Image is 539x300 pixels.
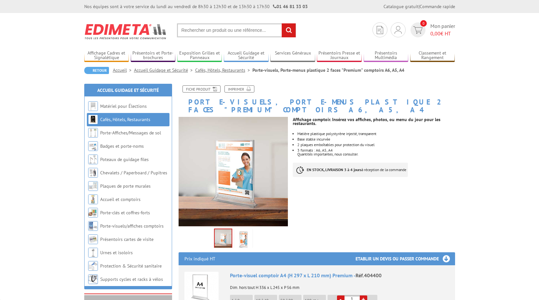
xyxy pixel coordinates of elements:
[297,143,455,147] li: 2 plaques emboîtables pour protection du visuel
[177,23,296,37] input: Rechercher un produit ou une référence...
[88,128,98,138] img: Porte-Affiches/Messages de sol
[252,67,404,73] li: Porte-visuels, Porte-menus plastique 2 faces "Premium" comptoirs A6, A5, A4
[430,30,440,37] span: 0,00
[297,132,455,136] li: Matière plastique polystyrène injecté, transparent
[377,26,383,34] img: devis rapide
[88,234,98,244] img: Présentoirs cartes de visite
[100,263,162,269] a: Protection & Sécurité sanitaire
[317,50,362,61] a: Présentoirs Presse et Journaux
[88,208,98,218] img: Porte-clés et coffres-forts
[88,261,98,271] img: Protection & Sécurité sanitaire
[195,67,252,73] a: Cafés, Hôtels, Restaurants
[113,67,134,73] a: Accueil
[182,85,221,93] a: Fiche produit
[409,22,455,37] a: devis rapide 0 Mon panier 0,00€ HT
[297,137,455,141] li: Base stable incurvée
[224,85,254,93] a: Imprimer
[84,19,167,44] img: Edimeta
[88,115,98,124] img: Cafés, Hôtels, Restaurants
[100,210,150,216] a: Porte-clés et coffres-forts
[84,67,109,74] a: Retour
[88,168,98,178] img: Chevalets / Paperboard / Pupitres
[88,181,98,191] img: Plaques de porte murales
[100,143,144,149] a: Badges et porte-noms
[236,230,251,250] img: porte_visuels_comptoirs_404400_1.jpg
[88,101,98,111] img: Matériel pour Élections
[224,50,269,61] a: Accueil Guidage et Sécurité
[356,272,382,279] span: Réf.404400
[430,22,455,37] span: Mon panier
[100,170,167,176] a: Chevalets / Paperboard / Pupitres
[84,3,308,10] div: Nos équipes sont à votre service du lundi au vendredi de 8h30 à 12h30 et de 13h30 à 17h30
[413,26,423,34] img: devis rapide
[230,272,449,279] div: Porte-visuel comptoir A4 (H 297 x L 210 mm) Premium -
[384,3,455,10] div: |
[174,85,460,114] h1: Porte-visuels, Porte-menus plastique 2 faces "Premium" comptoirs A6, A5, A4
[100,156,149,162] a: Poteaux de guidage files
[100,250,133,256] a: Urnes et isoloirs
[356,252,455,265] h3: Etablir un devis ou passer commande
[293,117,440,126] strong: Affichage comptoir. Insérez vos affiches, photos, ou menu du jour pour les restaurants.
[88,221,98,231] img: Porte-visuels/affiches comptoirs
[88,194,98,204] img: Accueil et comptoirs
[88,141,98,151] img: Badges et porte-noms
[364,50,409,61] a: Présentoirs Multimédia
[88,274,98,284] img: Supports cycles et racks à vélos
[100,196,141,202] a: Accueil et comptoirs
[179,117,288,226] img: porte_visuels_porte_menus_2_faces_premium_comptoirs_404400_mise_en_situation.jpg
[84,50,129,61] a: Affichage Cadres et Signalétique
[270,50,315,61] a: Services Généraux
[100,276,163,282] a: Supports cycles et racks à vélos
[134,67,195,73] a: Accueil Guidage et Sécurité
[100,183,151,189] a: Plaques de porte murales
[215,229,232,249] img: porte_visuels_porte_menus_2_faces_premium_comptoirs_404400_mise_en_situation.jpg
[420,4,455,9] a: Commande rapide
[97,87,159,93] a: Accueil Guidage et Sécurité
[410,50,455,61] a: Classement et Rangement
[131,50,176,61] a: Présentoirs et Porte-brochures
[307,167,361,172] strong: EN STOCK, LIVRAISON 3 à 4 jours
[88,155,98,164] img: Poteaux de guidage files
[88,248,98,257] img: Urnes et isoloirs
[297,148,455,156] li: 3 formats : A6, A5, A4 Quantités importantes, nous consulter.
[430,30,455,37] span: € HT
[420,20,427,27] span: 0
[230,281,449,290] p: Dim. hors tout H 336 x L 245 x P 56 mm
[100,223,164,229] a: Porte-visuels/affiches comptoirs
[100,117,150,122] a: Cafés, Hôtels, Restaurants
[100,130,161,136] a: Porte-Affiches/Messages de sol
[177,50,222,61] a: Exposition Grilles et Panneaux
[282,23,296,37] input: rechercher
[100,103,147,109] a: Matériel pour Élections
[395,26,402,34] img: devis rapide
[184,252,215,265] p: Prix indiqué HT
[273,4,308,9] strong: 01 46 81 33 03
[100,236,154,242] a: Présentoirs cartes de visite
[384,4,419,9] a: Catalogue gratuit
[293,163,408,177] p: à réception de la commande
